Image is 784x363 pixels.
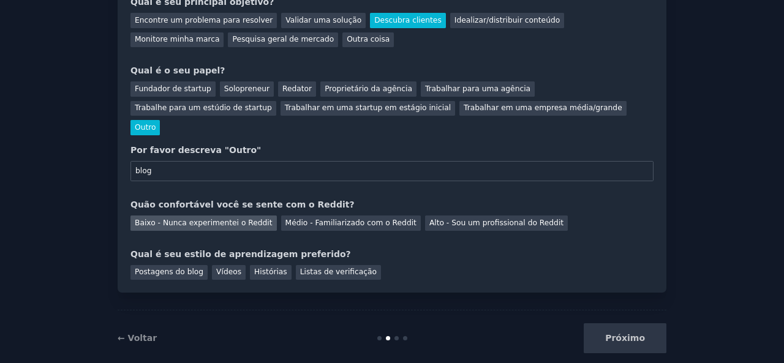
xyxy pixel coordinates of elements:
font: Fundador de startup [135,84,211,93]
font: Pesquisa geral de mercado [232,35,334,43]
font: Encontre um problema para resolver [135,16,273,24]
font: Validar uma solução [285,16,361,24]
font: Alto - Sou um profissional do Reddit [429,219,563,227]
font: Outro [135,123,156,132]
font: Vídeos [216,268,241,276]
font: Idealizar/distribuir conteúdo [454,16,560,24]
font: Proprietário da agência [325,84,412,93]
font: Redator [282,84,312,93]
input: Seu papel [130,161,654,182]
font: Trabalhar em uma empresa média/grande [464,103,622,112]
font: Trabalhar em uma startup em estágio inicial [285,103,451,112]
font: Histórias [254,268,287,276]
font: Outra coisa [347,35,390,43]
font: Descubra clientes [374,16,442,24]
font: Quão confortável você se sente com o Reddit? [130,200,355,209]
font: Qual é o seu papel? [130,65,225,75]
font: Por favor descreva "Outro" [130,145,261,155]
font: Listas de verificação [300,268,377,276]
font: Baixo - Nunca experimentei o Reddit [135,219,273,227]
font: Monitore minha marca [135,35,219,43]
a: ← Voltar [118,333,157,343]
font: Postagens do blog [135,268,203,276]
font: Médio - Familiarizado com o Reddit [285,219,417,227]
font: Trabalhe para um estúdio de startup [135,103,272,112]
font: Trabalhar para uma agência [425,84,530,93]
font: Solopreneur [224,84,269,93]
font: Qual é seu estilo de aprendizagem preferido? [130,249,351,259]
